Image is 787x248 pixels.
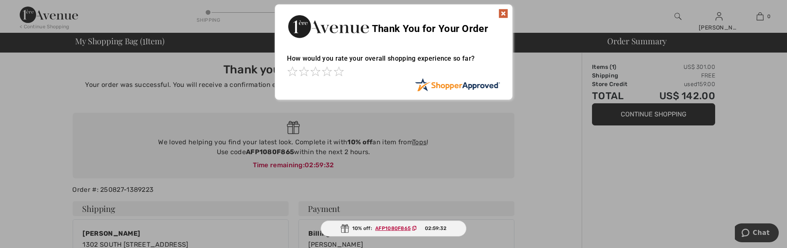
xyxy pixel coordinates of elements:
ins: AFP1080F865 [375,225,411,231]
span: Chat [18,6,35,13]
span: Thank You for Your Order [372,23,488,34]
img: x [498,9,508,18]
img: Gift.svg [341,224,349,233]
div: How would you rate your overall shopping experience so far? [287,46,500,78]
div: 10% off: [321,221,467,237]
span: 02:59:32 [425,225,446,232]
img: Thank You for Your Order [287,13,369,40]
